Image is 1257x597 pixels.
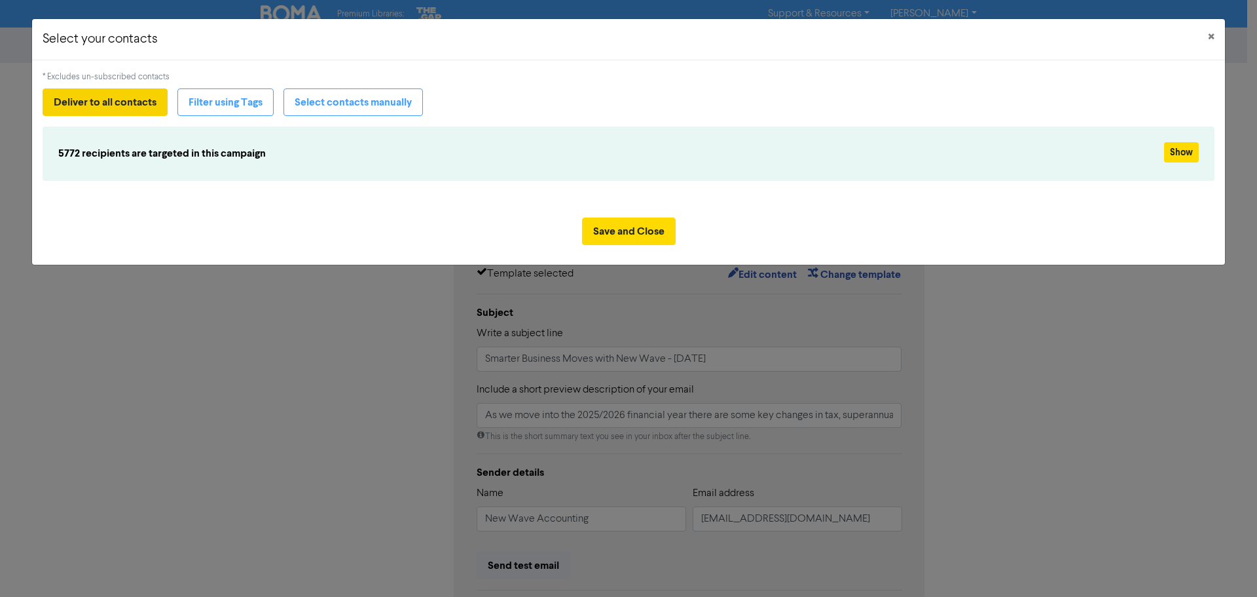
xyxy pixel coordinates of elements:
[1164,142,1199,163] button: Show
[177,88,274,116] button: Filter using Tags
[1208,28,1214,47] span: ×
[582,218,676,245] button: Save and Close
[283,88,423,116] button: Select contacts manually
[58,147,1006,160] h6: 5772 recipients are targeted in this campaign
[43,71,1214,83] div: * Excludes un-subscribed contacts
[1192,534,1257,597] iframe: Chat Widget
[43,88,168,116] button: Deliver to all contacts
[1197,19,1225,56] button: Close
[43,29,158,49] h5: Select your contacts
